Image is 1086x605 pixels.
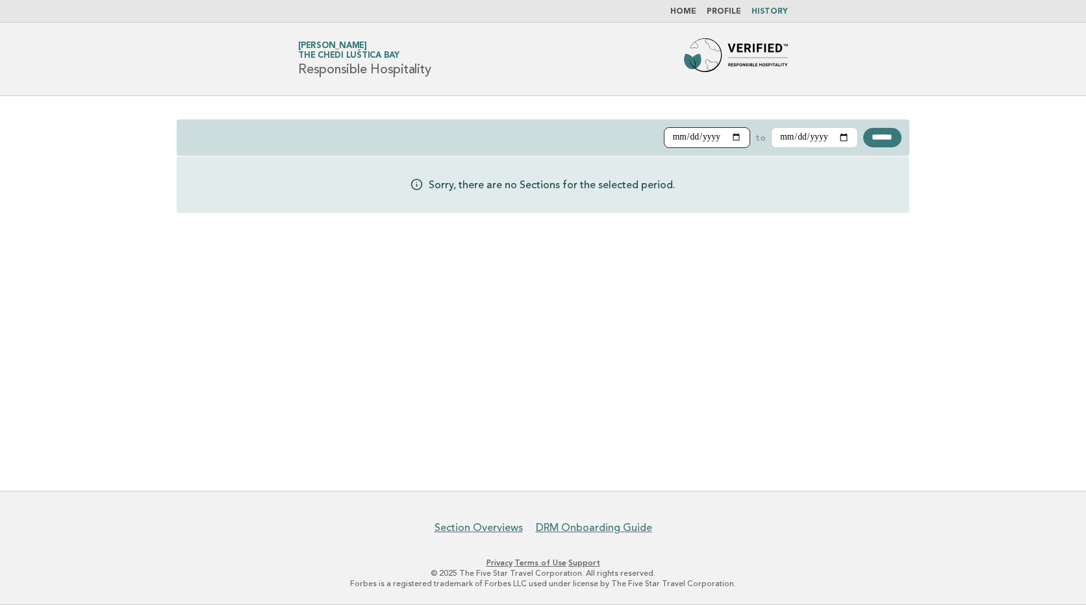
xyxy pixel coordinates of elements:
a: Profile [707,8,741,16]
label: to [755,132,766,143]
p: © 2025 The Five Star Travel Corporation. All rights reserved. [145,568,941,578]
a: Privacy [486,558,512,567]
span: The Chedi Luštica Bay [298,52,399,60]
p: · · [145,558,941,568]
img: Forbes Travel Guide [684,38,788,80]
a: Support [568,558,600,567]
h1: Responsible Hospitality [298,42,431,76]
a: DRM Onboarding Guide [536,521,652,534]
a: History [751,8,788,16]
p: Sorry, there are no Sections for the selected period. [429,177,676,192]
a: [PERSON_NAME]The Chedi Luštica Bay [298,42,399,60]
a: Terms of Use [514,558,566,567]
a: Section Overviews [435,521,523,534]
p: Forbes is a registered trademark of Forbes LLC used under license by The Five Star Travel Corpora... [145,578,941,589]
a: Home [670,8,696,16]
